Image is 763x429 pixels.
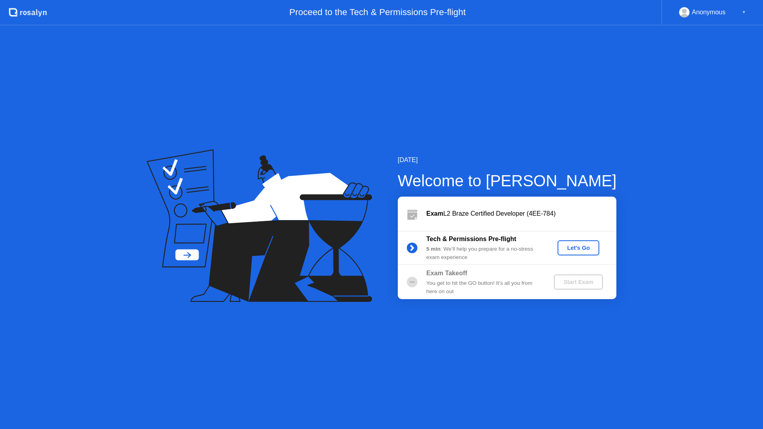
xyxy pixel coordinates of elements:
div: [DATE] [398,155,617,165]
div: Anonymous [692,7,726,17]
div: Start Exam [557,279,600,285]
b: 5 min [426,246,441,252]
b: Exam [426,210,443,217]
button: Let's Go [558,240,599,255]
div: ▼ [742,7,746,17]
b: Tech & Permissions Pre-flight [426,236,516,242]
div: You get to hit the GO button! It’s all you from here on out [426,279,541,296]
div: Welcome to [PERSON_NAME] [398,169,617,193]
div: Let's Go [561,245,596,251]
div: : We’ll help you prepare for a no-stress exam experience [426,245,541,261]
div: L2 Braze Certified Developer (4EE-784) [426,209,616,218]
b: Exam Takeoff [426,270,467,276]
button: Start Exam [554,274,603,290]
